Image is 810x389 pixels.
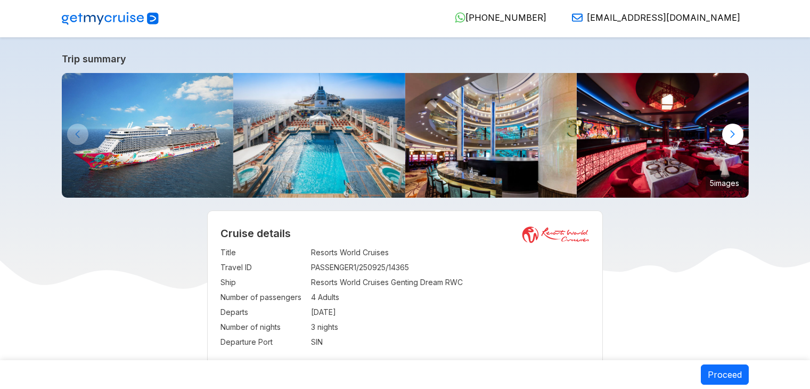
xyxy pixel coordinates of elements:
td: Number of nights [220,320,306,335]
a: [PHONE_NUMBER] [446,12,546,23]
td: [DATE] [311,305,590,320]
td: 3 nights [311,320,590,335]
td: PASSENGER1/250925/14365 [311,260,590,275]
img: Main-Pool-800x533.jpg [233,73,405,198]
a: [EMAIL_ADDRESS][DOMAIN_NAME] [563,12,740,23]
td: : [306,320,311,335]
span: [PHONE_NUMBER] [465,12,546,23]
td: : [306,305,311,320]
td: SIN [311,335,590,350]
img: 4.jpg [405,73,577,198]
h2: Cruise details [220,227,590,240]
td: Resorts World Cruises [311,245,590,260]
td: : [306,290,311,305]
td: Departure Port [220,335,306,350]
td: : [306,335,311,350]
img: GentingDreambyResortsWorldCruises-KlookIndia.jpg [62,73,234,198]
span: [EMAIL_ADDRESS][DOMAIN_NAME] [587,12,740,23]
img: Email [572,12,583,23]
td: : [306,245,311,260]
td: Travel ID [220,260,306,275]
td: : [306,275,311,290]
a: Trip summary [62,53,749,64]
small: 5 images [706,175,743,191]
img: WhatsApp [455,12,465,23]
td: Ship [220,275,306,290]
td: Departs [220,305,306,320]
td: Title [220,245,306,260]
td: : [306,260,311,275]
img: 16.jpg [577,73,749,198]
td: Resorts World Cruises Genting Dream RWC [311,275,590,290]
button: Proceed [701,364,749,385]
td: Number of passengers [220,290,306,305]
td: 4 Adults [311,290,590,305]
